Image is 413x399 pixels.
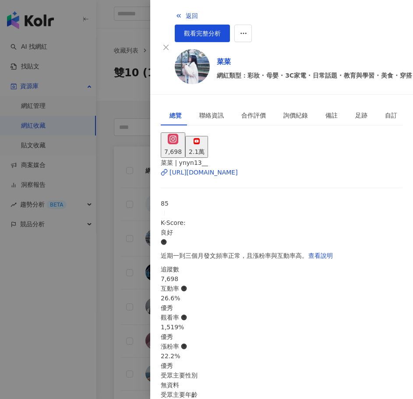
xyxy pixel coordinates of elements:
span: close [162,44,169,51]
div: 聯絡資訊 [199,110,224,120]
a: KOL Avatar [175,49,210,87]
div: 2.1萬 [189,147,205,157]
div: 優秀 [161,361,402,370]
div: 優秀 [161,332,402,342]
a: 菜菜 [217,57,412,67]
div: 受眾主要性別 [161,370,402,380]
div: 足跡 [355,110,367,120]
div: 追蹤數 [161,264,402,274]
button: 7,698 [161,132,185,158]
div: 良好 [161,228,402,237]
div: 自訂 [385,110,397,120]
button: 返回 [175,7,198,25]
img: KOL Avatar [175,49,210,84]
span: 菜菜 | ynyn13__ [161,159,208,166]
div: 觀看率 [161,313,402,322]
button: 2.1萬 [185,136,208,158]
div: K-Score : [161,218,402,247]
div: 總覽 [169,110,182,120]
div: 漲粉率 [161,342,402,351]
div: 合作評價 [241,110,266,120]
div: 詢價紀錄 [283,110,308,120]
span: 觀看完整分析 [184,30,221,37]
div: 近期一到三個月發文頻率正常，且漲粉率與互動率高。 [161,247,402,264]
a: [URL][DOMAIN_NAME] [161,167,402,177]
span: 查看說明 [308,252,333,259]
button: 查看說明 [308,247,333,264]
div: 26.6% [161,293,402,303]
button: Close [161,42,171,53]
span: 網紅類型：彩妝 · 母嬰 · 3C家電 · 日常話題 · 教育與學習 · 美食 · 穿搭 [217,71,412,80]
span: 返回 [186,12,198,19]
div: 22.2% [161,351,402,361]
div: 7,698 [161,274,402,284]
div: 85 [161,199,402,208]
div: [URL][DOMAIN_NAME] [169,167,238,177]
div: 7,698 [164,147,182,157]
div: 1,519% [161,322,402,332]
div: 備註 [325,110,338,120]
div: 無資料 [161,380,402,390]
div: 優秀 [161,303,402,313]
div: 互動率 [161,284,402,293]
a: 觀看完整分析 [175,25,230,42]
